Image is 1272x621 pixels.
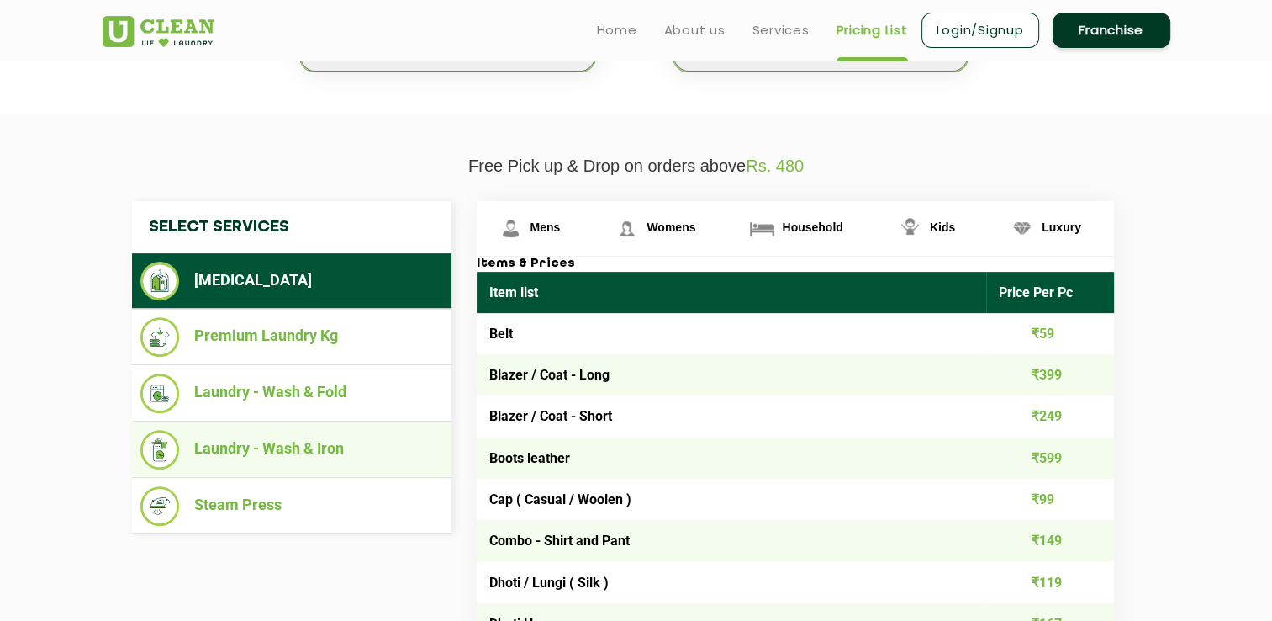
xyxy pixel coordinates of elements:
[103,16,214,47] img: UClean Laundry and Dry Cleaning
[140,374,180,413] img: Laundry - Wash & Fold
[103,157,1170,176] p: Free Pick up & Drop on orders above
[140,317,180,357] img: Premium Laundry Kg
[747,214,777,243] img: Household
[1053,13,1170,48] a: Franchise
[986,272,1114,313] th: Price Per Pc
[477,438,987,479] td: Boots leather
[1007,214,1037,243] img: Luxury
[132,201,451,253] h4: Select Services
[597,20,637,40] a: Home
[986,354,1114,395] td: ₹399
[477,479,987,520] td: Cap ( Casual / Woolen )
[140,486,180,526] img: Steam Press
[986,520,1114,561] td: ₹149
[837,20,908,40] a: Pricing List
[140,374,443,413] li: Laundry - Wash & Fold
[986,479,1114,520] td: ₹99
[477,313,987,354] td: Belt
[140,430,180,470] img: Laundry - Wash & Iron
[477,257,1114,272] h3: Items & Prices
[612,214,641,243] img: Womens
[647,220,695,234] span: Womens
[930,220,955,234] span: Kids
[140,486,443,526] li: Steam Press
[140,262,180,300] img: Dry Cleaning
[664,20,726,40] a: About us
[140,430,443,470] li: Laundry - Wash & Iron
[477,520,987,561] td: Combo - Shirt and Pant
[140,262,443,300] li: [MEDICAL_DATA]
[752,20,810,40] a: Services
[477,272,987,313] th: Item list
[986,395,1114,437] td: ₹249
[140,317,443,357] li: Premium Laundry Kg
[782,220,842,234] span: Household
[986,313,1114,354] td: ₹59
[1042,220,1081,234] span: Luxury
[477,561,987,602] td: Dhoti / Lungi ( Silk )
[746,157,804,175] span: Rs. 480
[986,561,1114,602] td: ₹119
[895,214,925,243] img: Kids
[530,220,561,234] span: Mens
[477,354,987,395] td: Blazer / Coat - Long
[921,13,1039,48] a: Login/Signup
[477,395,987,437] td: Blazer / Coat - Short
[986,438,1114,479] td: ₹599
[496,214,525,243] img: Mens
